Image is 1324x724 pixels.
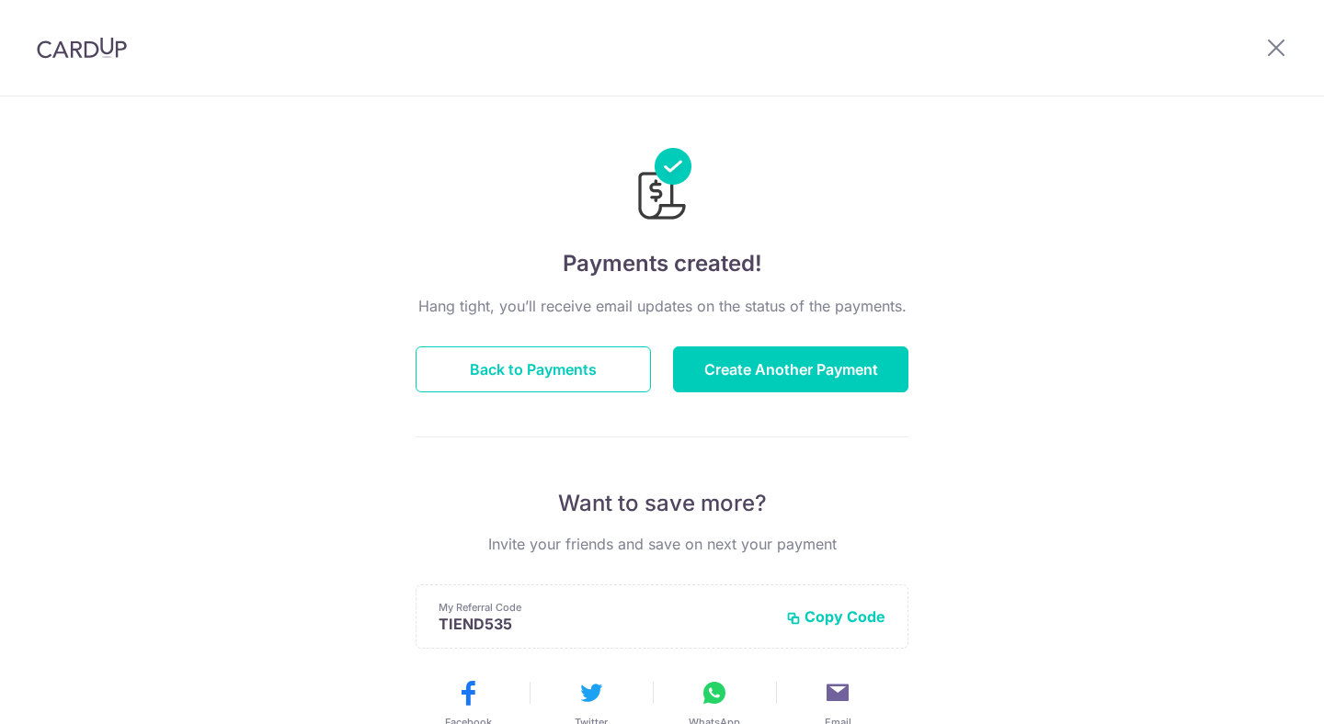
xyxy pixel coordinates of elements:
[416,346,651,392] button: Back to Payments
[416,247,908,280] h4: Payments created!
[416,533,908,555] p: Invite your friends and save on next your payment
[416,295,908,317] p: Hang tight, you’ll receive email updates on the status of the payments.
[673,346,908,392] button: Create Another Payment
[416,489,908,518] p: Want to save more?
[633,148,691,225] img: Payments
[786,607,885,626] button: Copy Code
[439,615,771,633] p: TIEND535
[37,37,127,59] img: CardUp
[439,600,771,615] p: My Referral Code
